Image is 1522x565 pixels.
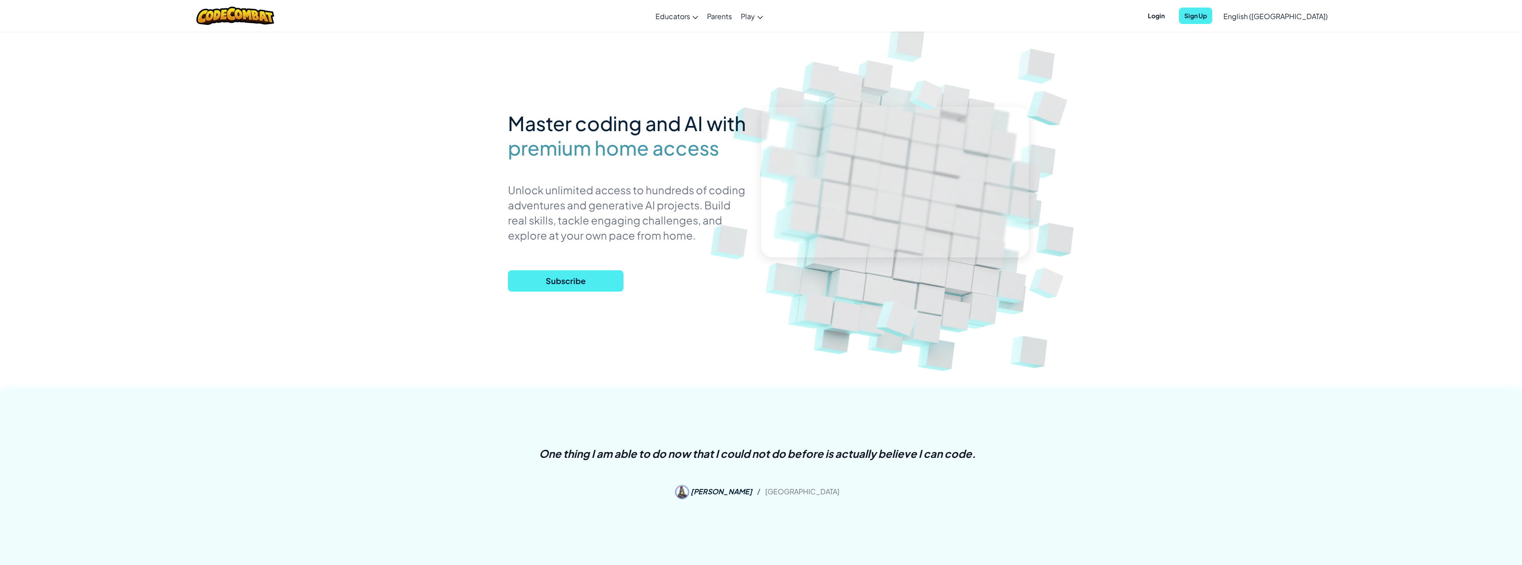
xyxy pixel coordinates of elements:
[196,7,274,25] img: CodeCombat logo
[508,111,746,136] span: Master coding and AI with
[508,136,719,160] span: premium home access
[754,486,764,496] span: /
[1011,67,1088,142] img: Overlap cubes
[896,66,959,122] img: Overlap cubes
[691,486,752,496] span: [PERSON_NAME]
[736,4,767,28] a: Play
[1142,8,1170,24] button: Login
[1179,8,1212,24] button: Sign Up
[859,276,940,355] img: Overlap cubes
[539,446,976,461] p: One thing I am able to do now that I could not do before is actually believe I can code.
[765,486,839,496] span: [GEOGRAPHIC_DATA]
[741,12,755,21] span: Play
[1015,253,1081,312] img: Overlap cubes
[651,4,703,28] a: Educators
[508,270,623,292] button: Subscribe
[675,485,689,499] img: Amanda S.
[1223,12,1328,21] span: English ([GEOGRAPHIC_DATA])
[508,182,748,243] p: Unlock unlimited access to hundreds of coding adventures and generative AI projects. Build real s...
[655,12,690,21] span: Educators
[1219,4,1332,28] a: English ([GEOGRAPHIC_DATA])
[703,4,736,28] a: Parents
